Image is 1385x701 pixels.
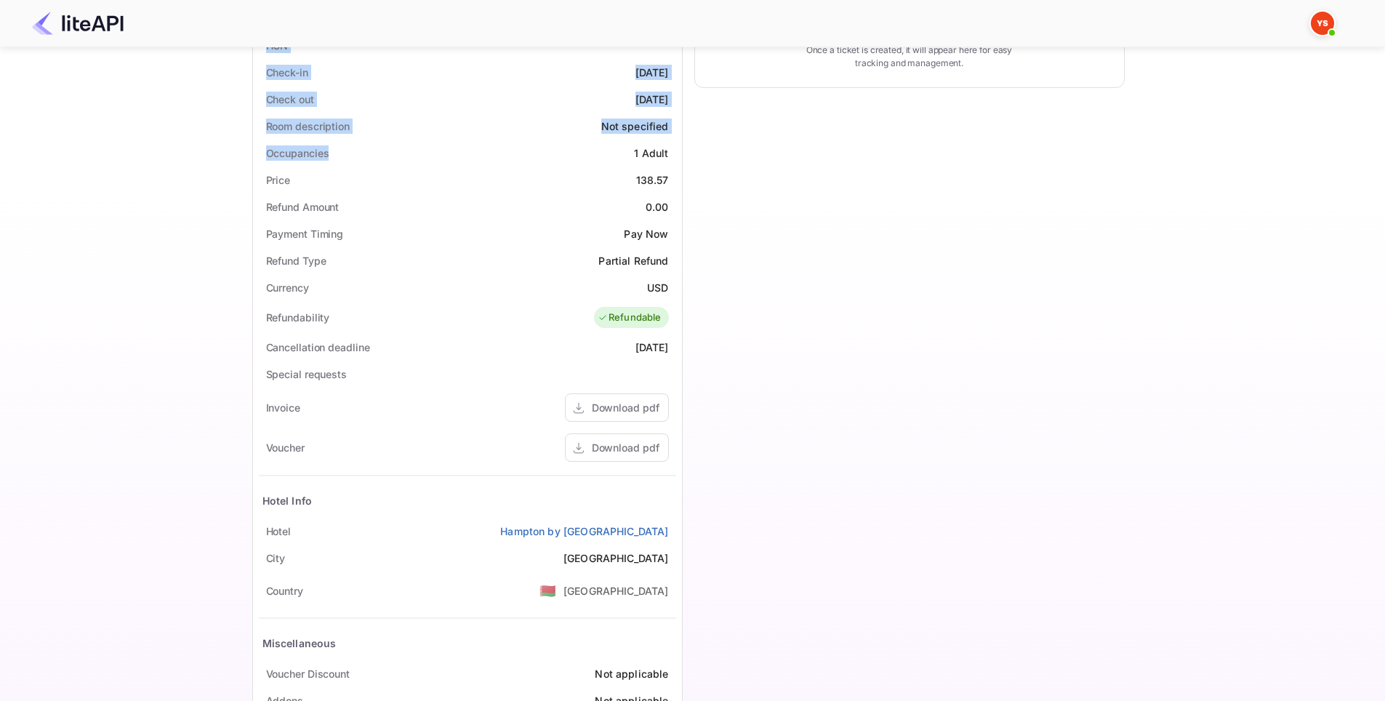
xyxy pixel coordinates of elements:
div: 1 Adult [634,145,668,161]
div: Refundable [598,311,662,325]
div: [GEOGRAPHIC_DATA] [563,583,669,598]
div: Currency [266,280,309,295]
div: Invoice [266,400,300,415]
div: Check out [266,92,314,107]
div: Voucher [266,440,305,455]
div: Not applicable [595,666,668,681]
div: Refund Type [266,253,326,268]
div: [GEOGRAPHIC_DATA] [563,550,669,566]
div: Refundability [266,310,330,325]
div: Download pdf [592,440,659,455]
div: [DATE] [635,92,669,107]
img: Yandex Support [1311,12,1334,35]
div: Miscellaneous [262,636,337,651]
div: City [266,550,286,566]
div: Country [266,583,303,598]
p: Once a ticket is created, it will appear here for easy tracking and management. [795,44,1024,70]
div: Special requests [266,366,347,382]
div: 0.00 [646,199,669,215]
div: Occupancies [266,145,329,161]
img: LiteAPI Logo [32,12,124,35]
div: [DATE] [635,65,669,80]
div: [DATE] [635,340,669,355]
div: Partial Refund [598,253,668,268]
div: Refund Amount [266,199,340,215]
span: United States [539,577,556,604]
div: Room description [266,119,350,134]
a: Hampton by [GEOGRAPHIC_DATA] [500,524,668,539]
div: Price [266,172,291,188]
div: Hotel Info [262,493,313,508]
div: Download pdf [592,400,659,415]
div: Payment Timing [266,226,344,241]
div: Voucher Discount [266,666,350,681]
div: Check-in [266,65,308,80]
div: Not specified [601,119,669,134]
div: Cancellation deadline [266,340,370,355]
div: Hotel [266,524,292,539]
div: Pay Now [624,226,668,241]
div: 138.57 [636,172,669,188]
div: USD [647,280,668,295]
